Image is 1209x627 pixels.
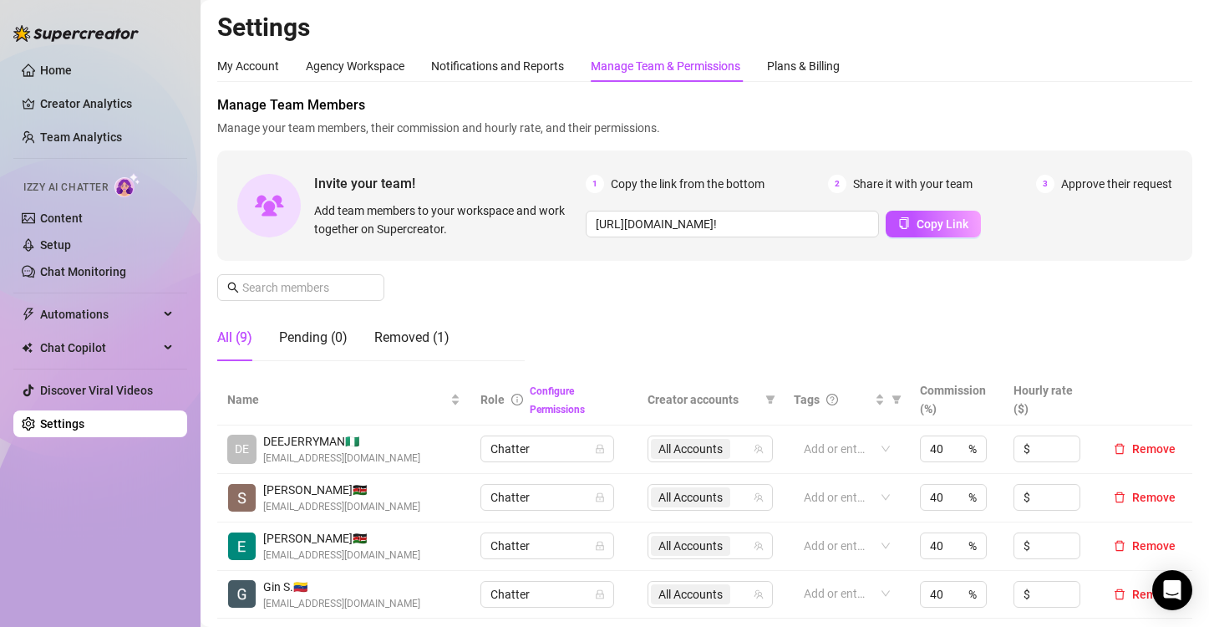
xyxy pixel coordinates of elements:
[648,390,759,409] span: Creator accounts
[1132,539,1176,553] span: Remove
[1107,584,1182,604] button: Remove
[40,90,174,117] a: Creator Analytics
[480,393,505,406] span: Role
[651,584,730,604] span: All Accounts
[263,499,420,515] span: [EMAIL_ADDRESS][DOMAIN_NAME]
[490,485,604,510] span: Chatter
[314,201,579,238] span: Add team members to your workspace and work together on Supercreator.
[1152,570,1192,610] div: Open Intercom Messenger
[279,328,348,348] div: Pending (0)
[40,417,84,431] a: Settings
[651,487,730,507] span: All Accounts
[1114,589,1125,600] span: delete
[530,385,585,415] a: Configure Permissions
[217,57,279,75] div: My Account
[658,440,723,458] span: All Accounts
[263,548,420,563] span: [EMAIL_ADDRESS][DOMAIN_NAME]
[658,488,723,507] span: All Accounts
[217,375,470,426] th: Name
[651,536,730,556] span: All Accounts
[595,541,605,551] span: lock
[227,390,447,409] span: Name
[40,265,126,278] a: Chat Monitoring
[13,25,139,42] img: logo-BBDzfeDw.svg
[235,440,249,458] span: DE
[22,308,35,321] span: thunderbolt
[1107,439,1182,459] button: Remove
[754,541,764,551] span: team
[490,533,604,558] span: Chatter
[374,328,450,348] div: Removed (1)
[40,384,153,397] a: Discover Viral Videos
[853,175,973,193] span: Share it with your team
[263,451,420,466] span: [EMAIL_ADDRESS][DOMAIN_NAME]
[651,439,730,459] span: All Accounts
[886,211,981,237] button: Copy Link
[767,57,840,75] div: Plans & Billing
[765,395,775,405] span: filter
[228,533,256,560] img: Essie
[263,432,420,451] span: DEEJERRYMAN 🇳🇬
[888,387,905,412] span: filter
[1107,487,1182,507] button: Remove
[431,57,564,75] div: Notifications and Reports
[217,119,1192,137] span: Manage your team members, their commission and hourly rate, and their permissions.
[40,238,71,252] a: Setup
[242,278,361,297] input: Search members
[490,582,604,607] span: Chatter
[40,212,83,225] a: Content
[595,492,605,502] span: lock
[910,375,1003,426] th: Commission (%)
[586,175,604,193] span: 1
[217,12,1192,43] h2: Settings
[1132,588,1176,601] span: Remove
[22,342,33,354] img: Chat Copilot
[828,175,846,193] span: 2
[595,444,605,454] span: lock
[490,436,604,461] span: Chatter
[314,173,586,194] span: Invite your team!
[794,390,820,409] span: Tags
[917,217,968,231] span: Copy Link
[754,589,764,599] span: team
[40,130,122,144] a: Team Analytics
[228,580,256,608] img: Gin Stars
[40,64,72,77] a: Home
[227,282,239,293] span: search
[826,394,838,405] span: question-circle
[611,175,765,193] span: Copy the link from the bottom
[1036,175,1054,193] span: 3
[263,481,420,499] span: [PERSON_NAME] 🇰🇪
[754,492,764,502] span: team
[263,596,420,612] span: [EMAIL_ADDRESS][DOMAIN_NAME]
[1107,536,1182,556] button: Remove
[263,578,420,596] span: Gin S. 🇻🇪
[658,585,723,604] span: All Accounts
[217,328,252,348] div: All (9)
[114,173,140,197] img: AI Chatter
[1003,375,1097,426] th: Hourly rate ($)
[595,589,605,599] span: lock
[591,57,740,75] div: Manage Team & Permissions
[1132,491,1176,504] span: Remove
[762,387,779,412] span: filter
[1114,540,1125,552] span: delete
[892,395,902,405] span: filter
[1114,492,1125,503] span: delete
[228,484,256,512] img: Sheila Ngigi
[898,217,910,229] span: copy
[40,334,159,361] span: Chat Copilot
[1061,175,1172,193] span: Approve their request
[1114,443,1125,455] span: delete
[23,180,108,196] span: Izzy AI Chatter
[306,57,404,75] div: Agency Workspace
[658,537,723,555] span: All Accounts
[40,301,159,328] span: Automations
[263,529,420,548] span: [PERSON_NAME] 🇰🇪
[754,444,764,454] span: team
[511,394,523,405] span: info-circle
[1132,442,1176,456] span: Remove
[217,95,1192,115] span: Manage Team Members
